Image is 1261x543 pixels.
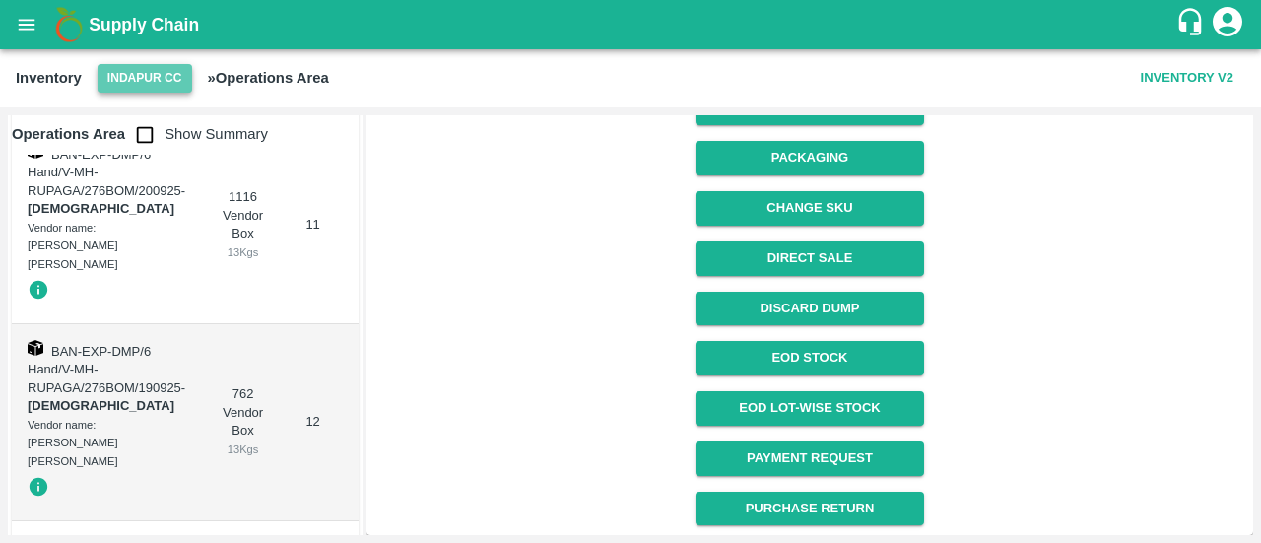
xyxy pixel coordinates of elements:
button: Discard Dump [696,292,923,326]
div: 13 Kgs [217,243,269,261]
a: Supply Chain [89,11,1175,38]
img: logo [49,5,89,44]
b: » Operations Area [208,70,329,86]
div: Vendor name: [PERSON_NAME] [PERSON_NAME] [28,416,185,470]
div: Vendor name: [PERSON_NAME] [PERSON_NAME] [28,219,185,273]
div: account of current user [1210,4,1245,45]
b: Inventory [16,70,82,86]
td: 11 [285,127,341,324]
button: Inventory V2 [1133,61,1241,96]
span: BAN-EXP-DMP/6 Hand/V-MH-RUPAGA/276BOM/200925 [28,147,181,198]
span: BAN-EXP-DMP/6 Hand/V-MH-RUPAGA/276BOM/190925 [28,344,181,395]
a: Payment Request [696,441,923,476]
a: EOD Stock [696,341,923,375]
strong: [DEMOGRAPHIC_DATA] [28,398,174,413]
div: 1116 Vendor Box [217,188,269,261]
button: open drawer [4,2,49,47]
td: 12 [285,324,341,521]
img: box [28,340,43,356]
div: 762 Vendor Box [217,385,269,458]
b: Supply Chain [89,15,199,34]
button: Select DC [98,64,192,93]
div: 13 Kgs [217,441,269,458]
b: Operations Area [12,126,125,142]
button: Purchase Return [696,492,923,526]
button: Direct Sale [696,241,923,276]
div: customer-support [1175,7,1210,42]
strong: [DEMOGRAPHIC_DATA] [28,201,174,216]
span: Show Summary [125,126,268,142]
a: EOD Lot-wise Stock [696,391,923,426]
button: Packaging [696,141,923,175]
button: Change SKU [696,191,923,226]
